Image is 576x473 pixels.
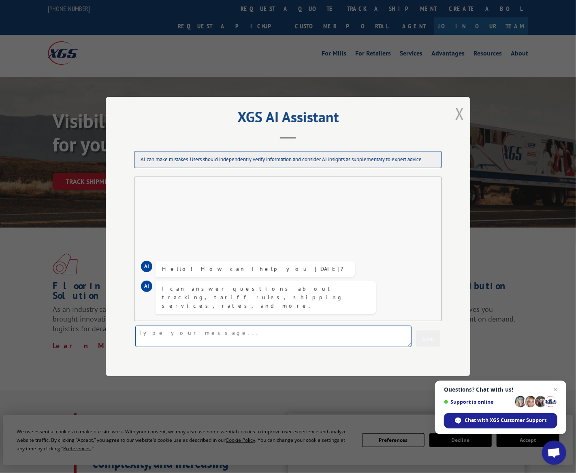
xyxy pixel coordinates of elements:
[162,285,370,310] div: I can answer questions about tracking, tariff rules, shipping services, rates, and more.
[455,103,464,124] button: Close modal
[416,330,440,347] button: Send
[162,265,349,273] div: Hello! How can I help you [DATE]?
[444,413,557,428] div: Chat with XGS Customer Support
[550,385,560,394] span: Close chat
[444,386,557,393] span: Questions? Chat with us!
[465,417,547,424] span: Chat with XGS Customer Support
[126,111,450,127] h2: XGS AI Assistant
[134,151,442,168] div: AI can make mistakes. Users should independently verify information and consider AI insights as s...
[141,261,152,272] div: AI
[141,281,152,292] div: AI
[542,441,566,465] div: Open chat
[444,399,512,405] span: Support is online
